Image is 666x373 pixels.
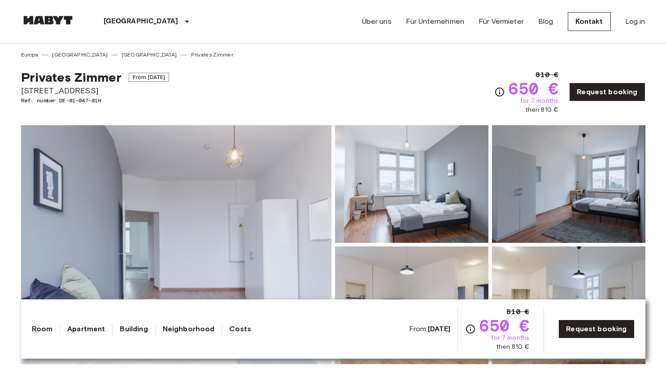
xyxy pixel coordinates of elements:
a: Apartment [67,324,105,334]
a: Costs [229,324,251,334]
span: From [DATE] [129,73,170,82]
a: Neighborhood [163,324,215,334]
p: [GEOGRAPHIC_DATA] [104,16,178,27]
svg: Check cost overview for full price breakdown. Please note that discounts apply to new joiners onl... [465,324,476,334]
span: then 810 € [526,105,559,114]
a: [GEOGRAPHIC_DATA] [52,51,108,59]
span: 810 € [506,307,529,317]
span: 810 € [535,70,558,80]
a: Für Vermieter [479,16,524,27]
a: Room [32,324,53,334]
img: Marketing picture of unit DE-01-047-01H [21,125,331,364]
svg: Check cost overview for full price breakdown. Please note that discounts apply to new joiners onl... [494,87,505,97]
span: then 810 € [496,342,530,351]
span: Privates Zimmer [21,70,122,85]
a: Building [120,324,148,334]
span: for 7 months [520,97,558,105]
a: Privates Zimmer [191,51,233,59]
a: [GEOGRAPHIC_DATA] [122,51,177,59]
a: Für Unternehmen [406,16,464,27]
img: Picture of unit DE-01-047-01H [492,125,645,243]
span: From: [409,324,451,334]
span: [STREET_ADDRESS] [21,85,170,97]
a: Blog [538,16,553,27]
img: Picture of unit DE-01-047-01H [335,246,488,364]
span: 650 € [479,317,529,334]
span: for 7 months [491,334,529,342]
span: Ref. number DE-01-047-01H [21,97,170,105]
a: Europa [21,51,39,59]
a: Log in [625,16,645,27]
a: Über uns [362,16,392,27]
img: Habyt [21,16,75,25]
span: 650 € [509,80,558,97]
b: [DATE] [428,325,451,333]
a: Request booking [558,320,634,338]
a: Request booking [569,83,645,101]
img: Picture of unit DE-01-047-01H [492,246,645,364]
a: Kontakt [568,12,611,31]
img: Picture of unit DE-01-047-01H [335,125,488,243]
